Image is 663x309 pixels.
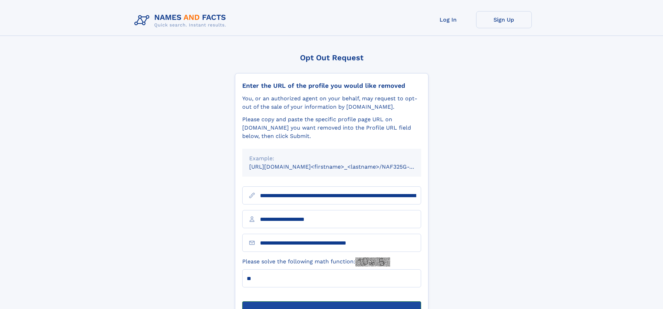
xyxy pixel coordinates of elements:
[242,257,390,266] label: Please solve the following math function:
[420,11,476,28] a: Log In
[132,11,232,30] img: Logo Names and Facts
[249,163,434,170] small: [URL][DOMAIN_NAME]<firstname>_<lastname>/NAF325G-xxxxxxxx
[235,53,428,62] div: Opt Out Request
[242,115,421,140] div: Please copy and paste the specific profile page URL on [DOMAIN_NAME] you want removed into the Pr...
[476,11,532,28] a: Sign Up
[249,154,414,163] div: Example:
[242,82,421,90] div: Enter the URL of the profile you would like removed
[242,94,421,111] div: You, or an authorized agent on your behalf, may request to opt-out of the sale of your informatio...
